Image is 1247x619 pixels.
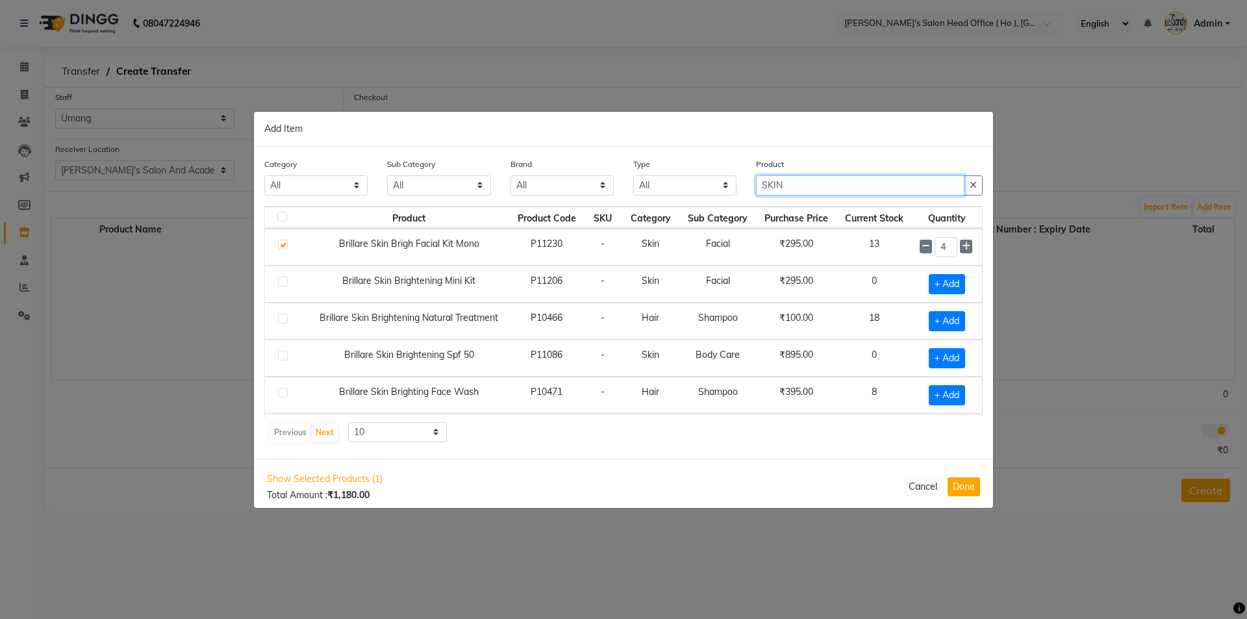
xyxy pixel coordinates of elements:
button: Done [948,477,980,496]
td: Hair [622,377,679,414]
td: Facial [679,229,756,266]
label: Brand [510,158,532,170]
td: 18 [837,303,912,340]
td: ₹100.00 [756,303,837,340]
td: P11206 [509,266,585,303]
th: SKU [585,207,622,229]
td: ₹295.00 [756,266,837,303]
td: ₹895.00 [756,340,837,377]
span: Show Selected Products (1) [267,472,383,486]
td: Brillare Skin Brightening Natural Treatment [309,303,509,340]
td: P11230 [509,229,585,266]
td: P10471 [509,377,585,414]
td: 13 [837,229,912,266]
td: - [585,340,622,377]
th: Product [309,207,509,229]
span: Total Amount : [267,489,370,501]
span: + Add [929,274,965,294]
td: - [585,414,622,451]
td: Skin [622,340,679,377]
td: Shampoo [679,377,756,414]
td: P10466 [509,303,585,340]
span: + Add [929,385,965,405]
td: Shampoo [679,303,756,340]
td: Code Skin Brightening Face Kit [309,414,509,451]
label: Category [264,158,297,170]
td: - [585,266,622,303]
div: Add Item [254,112,993,147]
span: Purchase Price [764,212,828,224]
td: Skin [622,229,679,266]
th: Category [622,207,679,229]
td: 0 [837,266,912,303]
label: Sub Category [387,158,435,170]
td: P10552 [509,414,585,451]
label: Product [756,158,784,170]
span: + Add [929,348,965,368]
td: P11086 [509,340,585,377]
td: Brillare Skin Brightening Spf 50 [309,340,509,377]
td: Brillare Skin Brighting Face Wash [309,377,509,414]
span: + Add [929,311,965,331]
td: 0 [837,340,912,377]
td: Hair [622,414,679,451]
td: ₹395.00 [756,377,837,414]
th: Product Code [509,207,585,229]
td: - [585,377,622,414]
td: Brillare Skin Brigh Facial Kit Mono [309,229,509,266]
td: Hair [622,303,679,340]
td: Shampoo [679,414,756,451]
td: ₹295.00 [756,229,837,266]
button: Cancel [903,477,942,496]
td: Facial [679,266,756,303]
button: Next [312,423,337,442]
th: Current Stock [837,207,912,229]
td: ₹3,500.00 [756,414,837,451]
td: Skin [622,266,679,303]
label: Type [633,158,650,170]
input: Search or Scan Product [756,175,964,196]
th: Quantity [912,207,982,229]
td: Brillare Skin Brightening Mini Kit [309,266,509,303]
td: - [585,303,622,340]
td: 0 [837,414,912,451]
td: - [585,229,622,266]
b: ₹1,180.00 [327,489,370,501]
td: Body Care [679,340,756,377]
td: 8 [837,377,912,414]
th: Sub Category [679,207,756,229]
